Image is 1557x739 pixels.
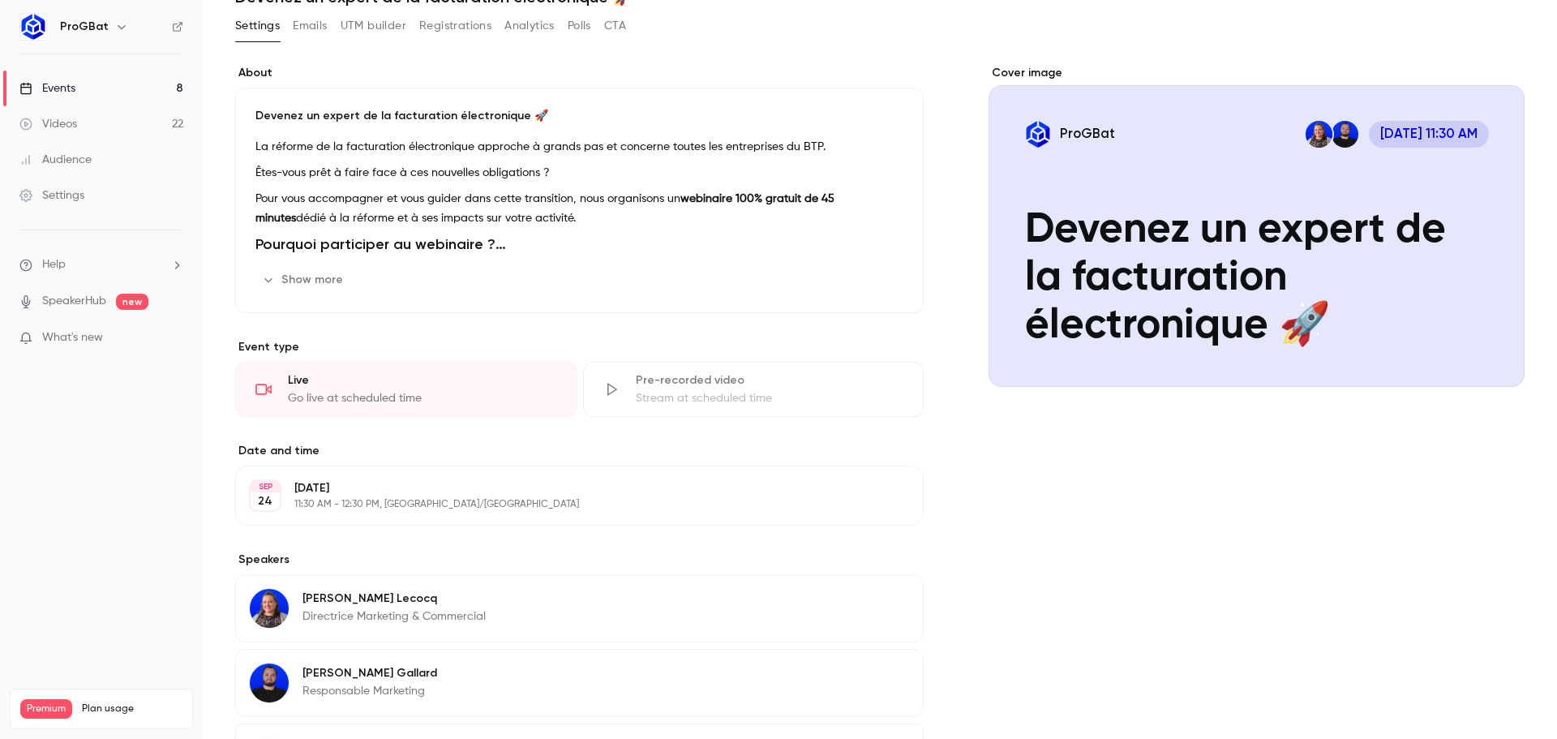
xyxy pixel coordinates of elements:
p: 24 [258,493,272,509]
div: LiveGo live at scheduled time [235,362,577,417]
div: Videos [19,116,77,132]
div: SEP [251,481,280,492]
div: Pre-recorded video [636,372,904,389]
p: 11:30 AM - 12:30 PM, [GEOGRAPHIC_DATA]/[GEOGRAPHIC_DATA] [294,498,838,511]
img: Elodie Lecocq [250,589,289,628]
p: [PERSON_NAME] Gallard [302,665,437,681]
span: new [116,294,148,310]
iframe: Noticeable Trigger [164,331,183,346]
div: Charles Gallard[PERSON_NAME] GallardResponsable Marketing [235,649,924,717]
p: Event type [235,339,924,355]
h1: Pourquoi participer au webinaire ? [255,234,903,254]
div: Settings [19,187,84,204]
img: ProGBat [20,14,46,40]
label: Date and time [235,443,924,459]
label: Speakers [235,552,924,568]
div: Elodie Lecocq[PERSON_NAME] LecocqDirectrice Marketing & Commercial [235,574,924,642]
label: About [235,65,924,81]
div: Go live at scheduled time [288,390,556,406]
p: Êtes-vous prêt à faire face à ces nouvelles obligations ? [255,163,903,183]
img: Charles Gallard [250,664,289,702]
button: CTA [604,13,626,39]
p: [PERSON_NAME] Lecocq [302,591,486,607]
p: [DATE] [294,480,838,496]
li: help-dropdown-opener [19,256,183,273]
a: SpeakerHub [42,293,106,310]
div: Live [288,372,556,389]
div: Pre-recorded videoStream at scheduled time [583,362,924,417]
span: Plan usage [82,702,182,715]
button: Polls [568,13,591,39]
h6: ProGBat [60,19,109,35]
div: Events [19,80,75,97]
button: Show more [255,267,353,293]
span: What's new [42,329,103,346]
div: Stream at scheduled time [636,390,904,406]
button: Registrations [419,13,491,39]
button: Emails [293,13,327,39]
span: Premium [20,699,72,719]
button: Analytics [504,13,555,39]
p: Responsable Marketing [302,683,437,699]
section: Cover image [989,65,1525,387]
p: Directrice Marketing & Commercial [302,608,486,625]
p: La réforme de la facturation électronique approche à grands pas et concerne toutes les entreprise... [255,137,903,157]
label: Cover image [989,65,1525,81]
button: Settings [235,13,280,39]
p: Pour vous accompagner et vous guider dans cette transition, nous organisons un dédié à la réforme... [255,189,903,228]
button: UTM builder [341,13,406,39]
p: Devenez un expert de la facturation électronique 🚀 [255,108,903,124]
div: Audience [19,152,92,168]
span: Help [42,256,66,273]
